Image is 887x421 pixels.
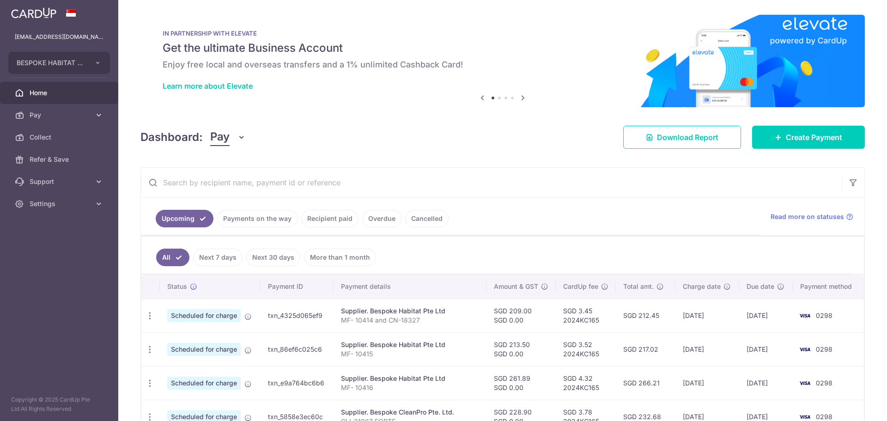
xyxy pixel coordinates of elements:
[167,377,241,390] span: Scheduled for charge
[341,316,479,325] p: MF- 10414 and CN-18327
[341,374,479,383] div: Supplier. Bespoke Habitat Pte Ltd
[30,88,91,98] span: Home
[341,349,479,359] p: MF- 10415
[494,282,538,291] span: Amount & GST
[556,332,616,366] td: SGD 3.52 2024KC165
[261,275,333,299] th: Payment ID
[141,168,842,197] input: Search by recipient name, payment id or reference
[140,129,203,146] h4: Dashboard:
[261,299,333,332] td: txn_4325d065ef9
[486,366,556,400] td: SGD 261.89 SGD 0.00
[486,299,556,332] td: SGD 209.00 SGD 0.00
[301,210,358,227] a: Recipient paid
[210,128,230,146] span: Pay
[30,155,91,164] span: Refer & Save
[675,332,739,366] td: [DATE]
[15,32,103,42] p: [EMAIL_ADDRESS][DOMAIN_NAME]
[193,249,243,266] a: Next 7 days
[563,282,598,291] span: CardUp fee
[341,306,479,316] div: Supplier. Bespoke Habitat Pte Ltd
[210,128,246,146] button: Pay
[140,15,865,107] img: Renovation banner
[752,126,865,149] a: Create Payment
[261,332,333,366] td: txn_86ef6c025c6
[816,311,832,319] span: 0298
[17,58,85,67] span: BESPOKE HABITAT FORTE PTE. LTD.
[341,408,479,417] div: Supplier. Bespoke CleanPro Pte. Ltd.
[683,282,721,291] span: Charge date
[261,366,333,400] td: txn_e9a764bc6b6
[246,249,300,266] a: Next 30 days
[796,344,814,355] img: Bank Card
[616,332,675,366] td: SGD 217.02
[623,126,741,149] a: Download Report
[657,132,718,143] span: Download Report
[30,110,91,120] span: Pay
[156,210,213,227] a: Upcoming
[616,366,675,400] td: SGD 266.21
[816,379,832,387] span: 0298
[163,59,843,70] h6: Enjoy free local and overseas transfers and a 1% unlimited Cashback Card!
[156,249,189,266] a: All
[793,275,864,299] th: Payment method
[8,52,110,74] button: BESPOKE HABITAT FORTE PTE. LTD.
[167,282,187,291] span: Status
[739,299,793,332] td: [DATE]
[556,366,616,400] td: SGD 4.32 2024KC165
[341,383,479,392] p: MF- 10416
[486,332,556,366] td: SGD 213.50 SGD 0.00
[334,275,486,299] th: Payment details
[163,30,843,37] p: IN PARTNERSHIP WITH ELEVATE
[747,282,774,291] span: Due date
[556,299,616,332] td: SGD 3.45 2024KC165
[675,299,739,332] td: [DATE]
[304,249,376,266] a: More than 1 month
[11,7,56,18] img: CardUp
[816,413,832,421] span: 0298
[786,132,842,143] span: Create Payment
[341,340,479,349] div: Supplier. Bespoke Habitat Pte Ltd
[163,41,843,55] h5: Get the ultimate Business Account
[362,210,401,227] a: Overdue
[167,309,241,322] span: Scheduled for charge
[675,366,739,400] td: [DATE]
[30,177,91,186] span: Support
[405,210,449,227] a: Cancelled
[163,81,253,91] a: Learn more about Elevate
[30,133,91,142] span: Collect
[167,343,241,356] span: Scheduled for charge
[739,332,793,366] td: [DATE]
[739,366,793,400] td: [DATE]
[30,199,91,208] span: Settings
[796,378,814,389] img: Bank Card
[616,299,675,332] td: SGD 212.45
[771,212,853,221] a: Read more on statuses
[217,210,298,227] a: Payments on the way
[771,212,844,221] span: Read more on statuses
[796,310,814,321] img: Bank Card
[623,282,654,291] span: Total amt.
[816,345,832,353] span: 0298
